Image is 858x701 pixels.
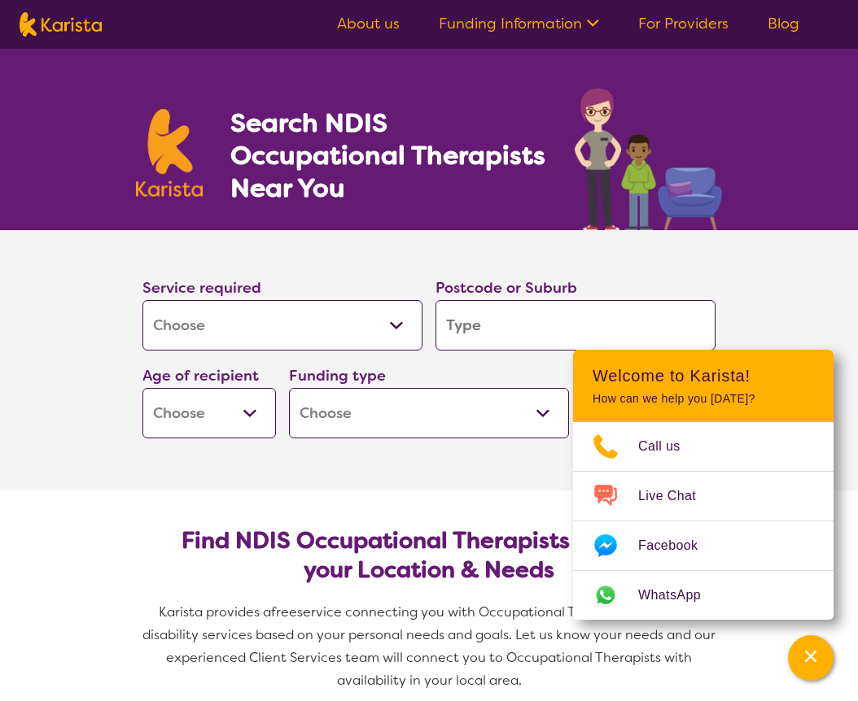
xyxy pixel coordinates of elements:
[230,107,547,204] h1: Search NDIS Occupational Therapists Near You
[159,603,271,620] span: Karista provides a
[136,109,203,197] img: Karista logo
[142,278,261,298] label: Service required
[439,14,599,33] a: Funding Information
[573,571,834,620] a: Web link opens in a new tab.
[593,366,814,385] h2: Welcome to Karista!
[638,533,717,558] span: Facebook
[788,635,834,681] button: Channel Menu
[573,350,834,620] div: Channel Menu
[337,14,400,33] a: About us
[638,484,716,508] span: Live Chat
[575,88,722,230] img: occupational-therapy
[638,14,729,33] a: For Providers
[155,526,703,585] h2: Find NDIS Occupational Therapists based on your Location & Needs
[638,583,720,607] span: WhatsApp
[593,392,814,406] p: How can we help you [DATE]?
[271,603,297,620] span: free
[142,366,259,385] label: Age of recipient
[289,366,386,385] label: Funding type
[142,603,719,689] span: service connecting you with Occupational Therapists and other disability services based on your p...
[436,300,716,350] input: Type
[436,278,577,298] label: Postcode or Suburb
[638,434,700,459] span: Call us
[573,422,834,620] ul: Choose channel
[768,14,799,33] a: Blog
[20,12,102,37] img: Karista logo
